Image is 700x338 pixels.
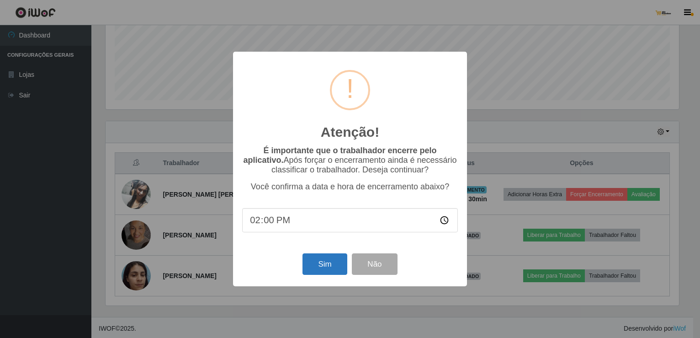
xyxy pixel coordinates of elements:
button: Não [352,253,397,275]
h2: Atenção! [321,124,379,140]
button: Sim [302,253,347,275]
b: É importante que o trabalhador encerre pelo aplicativo. [243,146,436,165]
p: Você confirma a data e hora de encerramento abaixo? [242,182,458,192]
p: Após forçar o encerramento ainda é necessário classificar o trabalhador. Deseja continuar? [242,146,458,175]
